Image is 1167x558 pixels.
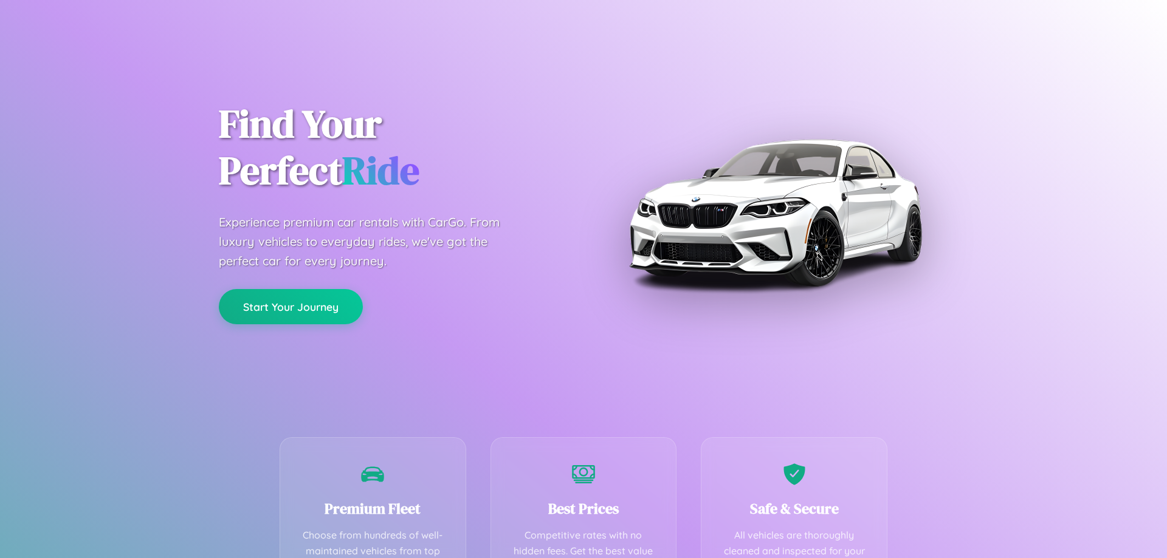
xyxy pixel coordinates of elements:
[219,289,363,324] button: Start Your Journey
[342,144,419,197] span: Ride
[720,498,869,519] h3: Safe & Secure
[219,213,523,271] p: Experience premium car rentals with CarGo. From luxury vehicles to everyday rides, we've got the ...
[219,101,565,194] h1: Find Your Perfect
[509,498,658,519] h3: Best Prices
[623,61,927,364] img: Premium BMW car rental vehicle
[298,498,447,519] h3: Premium Fleet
